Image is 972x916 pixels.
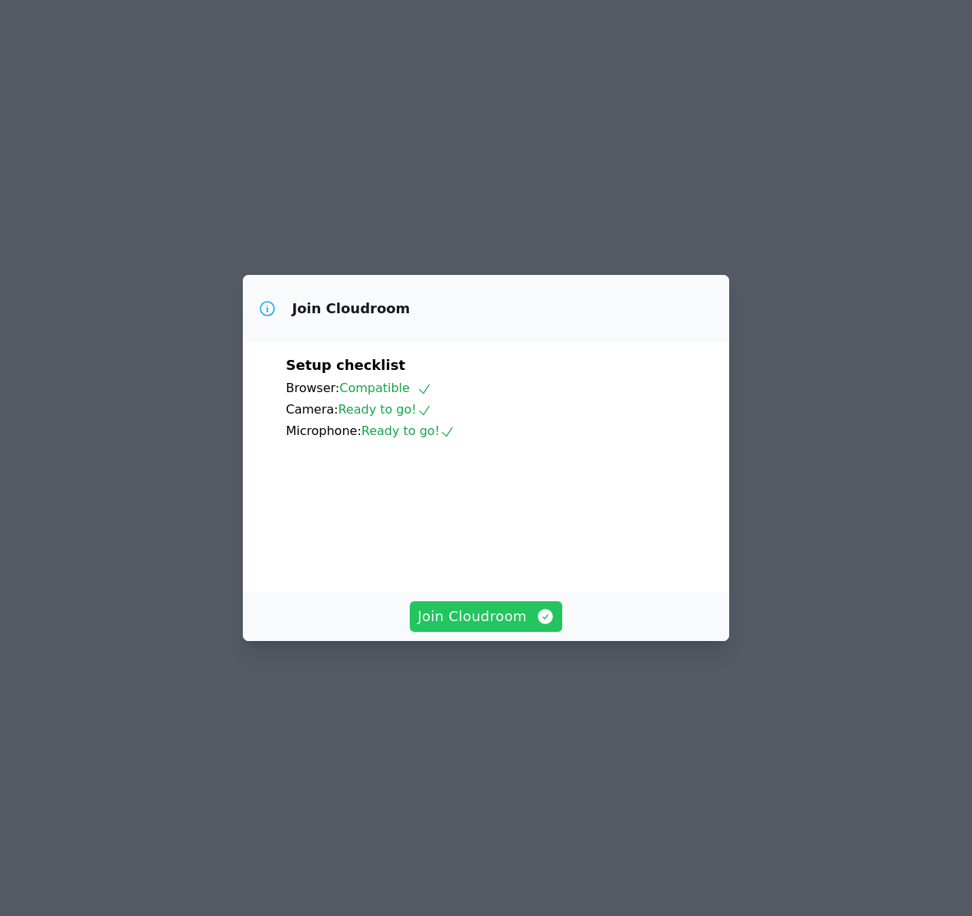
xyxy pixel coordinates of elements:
span: Setup checklist [286,357,405,373]
span: Ready to go! [338,402,431,417]
button: Join Cloudroom [410,601,562,632]
h3: Join Cloudroom [292,299,410,318]
span: Browser: [286,381,339,395]
span: Join Cloudroom [417,606,555,627]
span: Ready to go! [362,424,455,438]
span: Microphone: [286,424,362,438]
span: Camera: [286,402,338,417]
span: Compatible [339,381,432,395]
